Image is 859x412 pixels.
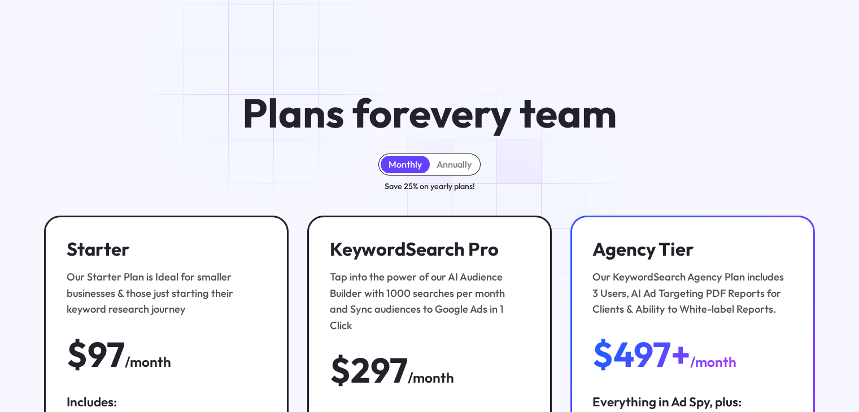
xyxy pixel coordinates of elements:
div: Tap into the power of our AI Audience Builder with 1000 searches per month and Sync audiences to ... [330,269,524,334]
div: $297 [330,352,408,389]
div: /month [125,351,171,372]
div: /month [690,351,736,372]
span: every team [409,87,617,138]
h3: KeywordSearch Pro [330,238,524,260]
div: $497+ [592,336,690,373]
div: $97 [67,336,125,373]
div: Our Starter Plan is Ideal for smaller businesses & those just starting their keyword research jou... [67,269,260,318]
div: Everything in Ad Spy, plus: [592,393,792,411]
div: Save 25% on yearly plans! [385,180,475,192]
h1: Plans for [242,92,617,135]
div: Monthly [389,159,422,170]
div: /month [408,367,454,388]
h3: Starter [67,238,260,260]
div: Our KeywordSearch Agency Plan includes 3 Users, AI Ad Targeting PDF Reports for Clients & Ability... [592,269,786,318]
h3: Agency Tier [592,238,786,260]
div: Includes: [67,393,266,411]
div: Annually [437,159,472,170]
